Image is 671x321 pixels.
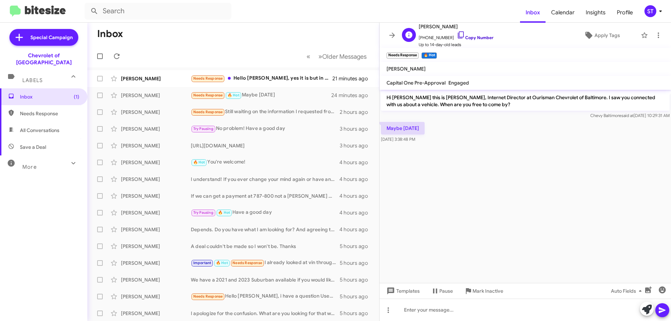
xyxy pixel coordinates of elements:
div: We have a 2021 and 2023 Suburban available if you would like to stop by to check them out [191,276,340,283]
div: ST [644,5,656,17]
div: [PERSON_NAME] [121,243,191,250]
a: Insights [580,2,611,23]
div: I already looked at vin through gm and it lived in [GEOGRAPHIC_DATA] so I don't want it. Im not t... [191,259,340,267]
a: Inbox [520,2,546,23]
div: You're welcome! [191,158,339,166]
span: Try Pausing [193,126,214,131]
div: 4 hours ago [339,209,374,216]
div: [PERSON_NAME] [121,92,191,99]
span: Inbox [20,93,79,100]
h1: Inbox [97,28,123,39]
span: 🔥 Hot [216,261,228,265]
span: [PHONE_NUMBER] [419,31,493,41]
span: Engaged [448,80,469,86]
span: More [22,164,37,170]
div: 24 minutes ago [332,92,374,99]
p: Hi [PERSON_NAME] this is [PERSON_NAME], Internet Director at Ourisman Chevrolet of Baltimore. I s... [381,91,670,111]
span: Auto Fields [611,285,644,297]
span: Labels [22,77,43,83]
div: [PERSON_NAME] [121,260,191,267]
div: I understand! If you ever change your mind again or have any questions, feel free to reach out. H... [191,176,339,183]
div: 5 hours ago [340,310,374,317]
div: 5 hours ago [340,260,374,267]
div: [PERSON_NAME] [121,276,191,283]
div: 3 hours ago [340,142,374,149]
div: A deal couldn't be made so I won't be. Thanks [191,243,340,250]
div: [PERSON_NAME] [121,226,191,233]
div: [PERSON_NAME] [121,75,191,82]
span: [DATE] 3:38:48 PM [381,137,415,142]
div: 4 hours ago [339,192,374,199]
div: Maybe [DATE] [191,91,332,99]
small: Needs Response [387,52,419,59]
div: [PERSON_NAME] [121,293,191,300]
button: Previous [302,49,315,64]
div: [URL][DOMAIN_NAME] [191,142,340,149]
button: Apply Tags [566,29,637,42]
span: » [318,52,322,61]
span: [PERSON_NAME] [419,22,493,31]
span: Pause [439,285,453,297]
button: Auto Fields [605,285,650,297]
button: ST [638,5,663,17]
input: Search [85,3,231,20]
div: Still waiting on the information I requested from your staff. [191,108,340,116]
span: (1) [74,93,79,100]
span: Needs Response [20,110,79,117]
div: If we can get a payment at 787-800 not a [PERSON_NAME] more I'm down [191,192,339,199]
div: [PERSON_NAME] [121,310,191,317]
a: Profile [611,2,638,23]
div: No problem! Have a good day [191,125,340,133]
span: Important [193,261,211,265]
div: 5 hours ago [340,243,374,250]
span: [PERSON_NAME] [387,66,426,72]
span: Mark Inactive [472,285,503,297]
small: 🔥 Hot [421,52,436,59]
span: All Conversations [20,127,59,134]
span: 🔥 Hot [193,160,205,165]
div: Hello [PERSON_NAME], yes it is but in the end we did not close the deal because I could not reach... [191,74,332,82]
span: 🔥 Hot [228,93,239,97]
span: Try Pausing [193,210,214,215]
div: I apologize for the confusion. What are you looking for that way I can keep an eye out. [191,310,340,317]
span: 🔥 Hot [218,210,230,215]
div: 2 hours ago [340,109,374,116]
span: Chevy Baltimore [DATE] 10:29:31 AM [590,113,670,118]
div: Depends. Do you have what I am looking for? And agreeing to numbers if you do. [191,226,339,233]
div: [PERSON_NAME] [121,142,191,149]
a: Calendar [546,2,580,23]
div: 5 hours ago [340,293,374,300]
span: Save a Deal [20,144,46,151]
span: Needs Response [232,261,262,265]
span: Capital One Pre-Approval [387,80,446,86]
span: Up to 14-day-old leads [419,41,493,48]
div: [PERSON_NAME] [121,159,191,166]
span: Needs Response [193,294,223,299]
div: 21 minutes ago [332,75,374,82]
p: Maybe [DATE] [381,122,425,134]
span: Apply Tags [594,29,620,42]
nav: Page navigation example [303,49,371,64]
span: Templates [385,285,420,297]
div: [PERSON_NAME] [121,209,191,216]
button: Next [314,49,371,64]
div: [PERSON_NAME] [121,125,191,132]
span: Older Messages [322,53,367,60]
button: Pause [425,285,459,297]
span: Needs Response [193,93,223,97]
div: [PERSON_NAME] [121,192,191,199]
div: 4 hours ago [339,226,374,233]
span: Special Campaign [30,34,73,41]
span: said at [621,113,634,118]
a: Copy Number [457,35,493,40]
div: 4 hours ago [339,159,374,166]
button: Templates [380,285,425,297]
div: 5 hours ago [340,276,374,283]
button: Mark Inactive [459,285,509,297]
span: Needs Response [193,110,223,114]
div: Have a good day [191,209,339,217]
